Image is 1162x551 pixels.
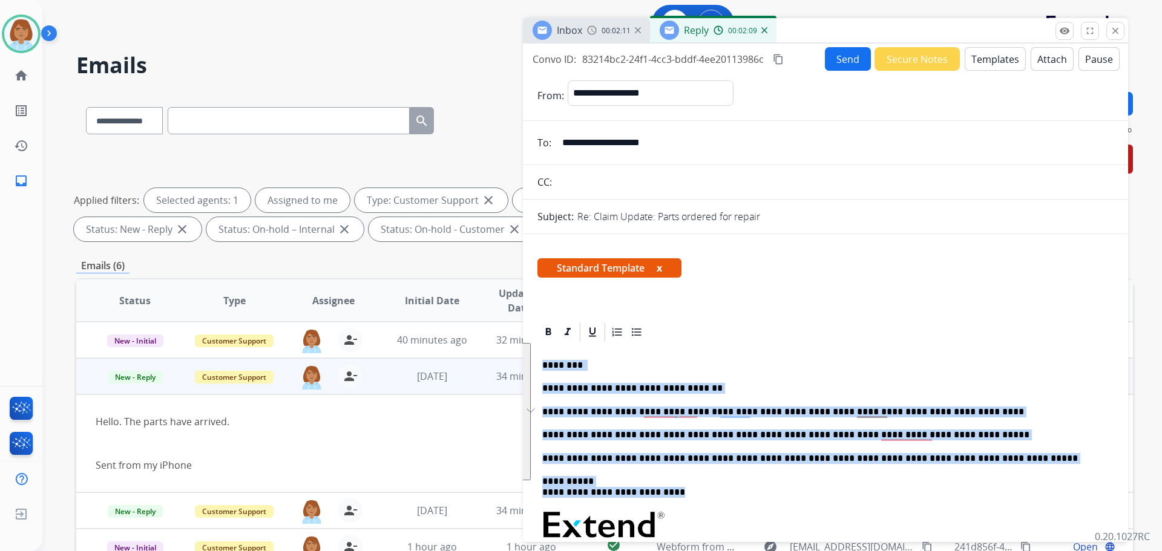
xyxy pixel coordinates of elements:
img: agent-avatar [300,364,324,390]
mat-icon: close [507,222,522,236]
mat-icon: list_alt [14,103,28,118]
span: 83214bc2-24f1-4cc3-bddf-4ee20113986c [582,53,764,66]
p: To: [537,135,551,150]
span: Initial Date [405,293,459,308]
mat-icon: person_remove [343,333,358,347]
span: Status [119,293,151,308]
img: agent-avatar [300,328,324,353]
h2: Emails [76,53,1133,77]
mat-icon: content_copy [773,54,784,65]
img: agent-avatar [300,498,324,524]
div: Type: Shipping Protection [513,188,671,212]
mat-icon: search [415,114,429,128]
img: avatar [4,17,38,51]
mat-icon: close [337,222,352,236]
div: Status: New - Reply [74,217,202,241]
p: 0.20.1027RC [1095,529,1150,544]
span: 34 minutes ago [496,504,566,517]
span: Assignee [312,293,355,308]
p: Subject: [537,209,574,224]
span: [DATE] [417,504,447,517]
div: Underline [583,323,602,341]
span: 00:02:09 [728,26,757,36]
button: Pause [1078,47,1120,71]
div: Sent from my iPhone [96,458,916,472]
div: Status: On-hold – Internal [206,217,364,241]
span: New - Initial [107,334,163,347]
p: Re: Claim Update: Parts ordered for repair [577,209,760,224]
span: 32 minutes ago [496,333,566,347]
mat-icon: person_remove [343,503,358,518]
mat-icon: close [1110,25,1121,36]
button: Templates [965,47,1026,71]
mat-icon: history [14,139,28,153]
span: New - Reply [108,505,163,518]
span: Standard Template [537,258,681,278]
div: Bullet List [628,323,646,341]
button: x [657,261,662,275]
mat-icon: person_remove [343,369,358,383]
button: Secure Notes [875,47,960,71]
div: Status: On-hold - Customer [369,217,534,241]
span: Updated Date [492,286,547,315]
div: Italic [559,323,577,341]
p: From: [537,88,564,103]
div: Type: Customer Support [355,188,508,212]
p: Convo ID: [533,52,576,67]
span: New - Reply [108,371,163,383]
span: 40 minutes ago [397,333,467,347]
span: [DATE] [417,370,447,383]
span: Customer Support [195,334,274,347]
p: CC: [537,175,552,189]
span: Customer Support [195,371,274,383]
button: Attach [1031,47,1074,71]
mat-icon: remove_red_eye [1059,25,1070,36]
p: Applied filters: [74,193,139,207]
mat-icon: close [481,193,496,207]
p: Emails (6) [76,258,130,273]
mat-icon: inbox [14,174,28,188]
button: Send [825,47,871,71]
mat-icon: fullscreen [1085,25,1095,36]
span: 34 minutes ago [496,370,566,383]
div: Ordered List [608,323,626,341]
span: Reply [684,24,709,37]
span: Inbox [557,24,582,37]
span: Customer Support [195,505,274,518]
div: Bold [539,323,557,341]
div: Assigned to me [255,188,350,212]
div: Hello. The parts have arrived. [96,414,916,472]
mat-icon: home [14,68,28,83]
mat-icon: close [175,222,189,236]
span: 00:02:11 [602,26,631,36]
span: Type [223,293,246,308]
div: Selected agents: 1 [144,188,251,212]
